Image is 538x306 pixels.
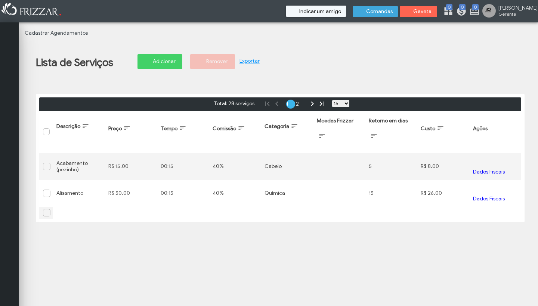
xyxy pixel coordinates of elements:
a: [PERSON_NAME] Gerente [482,4,534,19]
th: Categoria [261,111,313,153]
button: Dados Fiscais [473,166,505,178]
div: 00:15 [161,190,205,196]
span: ui-button [494,155,494,166]
button: Gaveta [400,6,437,17]
button: Adicionar [137,54,182,69]
span: Retorno em dias [369,118,408,124]
span: Gaveta [413,9,432,14]
div: Alisamento [56,190,101,196]
span: Categoria [265,123,289,129]
a: Próxima página [308,99,317,108]
span: ui-button [478,182,479,193]
button: ui-button [488,182,500,193]
th: Descrição [53,111,105,153]
button: Comandas [353,6,398,17]
a: Exportar [239,58,260,64]
td: Cabelo [261,153,313,180]
span: ui-button [494,182,494,193]
span: Moedas Frizzar [317,118,353,124]
div: 40% [213,163,257,169]
button: ui-button [473,182,484,193]
button: Indicar um amigo [286,6,346,17]
span: Tempo [161,125,177,132]
th: Tempo [157,111,209,153]
div: R$ 50,00 [108,190,153,196]
td: Química [261,180,313,207]
span: Total: 28 serviços [211,100,257,107]
th: Comissão [209,111,261,153]
a: Cadastrar Agendamentos [25,30,88,36]
span: Preço [108,125,122,132]
div: R$ 26,00 [421,190,465,196]
th: Custo [417,111,469,153]
a: 0 [456,6,464,18]
div: 40% [213,190,257,196]
a: Última página [318,99,327,108]
span: Indicar um amigo [299,9,341,14]
th: Preço [105,111,157,153]
span: 0 [472,4,479,10]
a: 0 [443,6,451,18]
div: Paginação [39,97,521,111]
button: Dados Fiscais [473,193,505,204]
button: ui-button [473,155,484,166]
th: Retorno em dias [365,111,417,153]
h1: Lista de Serviços [36,56,113,69]
div: Acabamento (pezinho) [56,160,101,173]
span: Comandas [366,9,393,14]
div: 00:15 [161,163,205,169]
div: Selecionar tudo [43,129,49,134]
button: ui-button [488,155,500,166]
span: ui-button [478,155,479,166]
a: 0 [469,6,477,18]
span: [PERSON_NAME] [498,5,532,11]
span: Ações [473,125,488,132]
span: 0 [459,4,466,10]
div: 15 [369,190,413,196]
span: Gerente [498,11,532,17]
div: 5 [369,163,413,169]
span: Adicionar [151,56,177,67]
a: 2 [296,100,305,109]
a: 1 [286,100,295,109]
span: 0 [446,4,452,10]
th: Moedas Frizzar [313,111,365,153]
span: Descrição [56,123,80,129]
div: R$ 15,00 [108,163,153,169]
span: Custo [421,125,435,132]
th: Ações [469,111,521,153]
span: Comissão [213,125,236,132]
div: R$ 8,00 [421,163,465,169]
